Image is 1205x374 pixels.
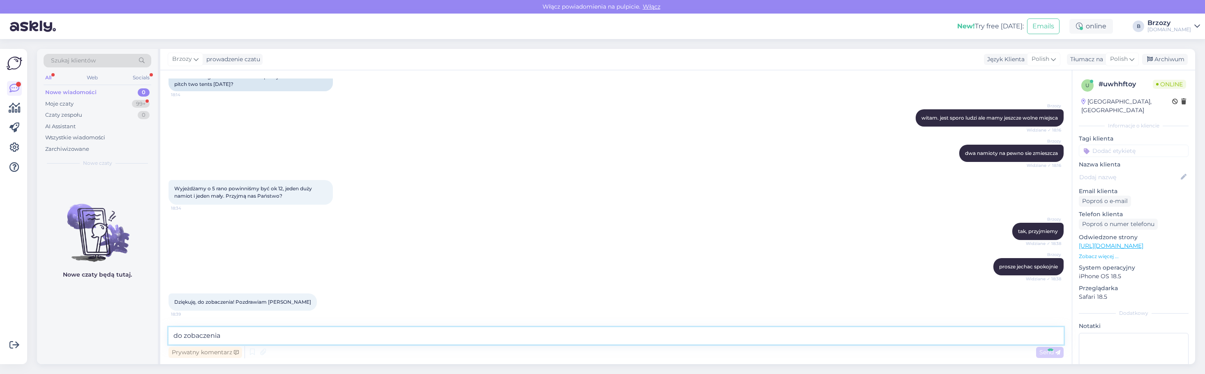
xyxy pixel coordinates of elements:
[203,55,260,64] div: prowadzenie czatu
[45,111,82,119] div: Czaty zespołu
[1079,309,1189,317] div: Dodatkowy
[7,55,22,71] img: Askly Logo
[1079,272,1189,281] p: iPhone OS 18.5
[63,270,132,279] p: Nowe czaty będą tutaj.
[1079,122,1189,129] div: Informacje o kliencie
[171,311,202,317] span: 18:39
[138,88,150,97] div: 0
[1079,210,1189,219] p: Telefon klienta
[45,122,76,131] div: AI Assistant
[1030,252,1061,258] span: Brzozy
[1079,187,1189,196] p: Email klienta
[1147,20,1200,33] a: Brzozy[DOMAIN_NAME]
[984,55,1025,64] div: Język Klienta
[1026,240,1061,247] span: Widziane ✓ 18:38
[1147,20,1191,26] div: Brzozy
[1153,80,1186,89] span: Online
[1079,173,1179,182] input: Dodaj nazwę
[45,88,97,97] div: Nowe wiadomości
[132,100,150,108] div: 99+
[1030,103,1061,109] span: Brzozy
[169,70,333,91] div: Good morning. How's the field occupancy? Is there room to pitch two tents [DATE]?
[83,159,112,167] span: Nowe czaty
[957,21,1024,31] div: Try free [DATE]:
[1099,79,1153,89] div: # uwhhftoy
[174,299,311,305] span: Dziękuję, do zobaczenia! Pozdrawiam [PERSON_NAME]
[1079,160,1189,169] p: Nazwa klienta
[85,72,99,83] div: Web
[640,3,663,10] span: Włącz
[921,115,1058,121] span: witam. jest sporo ludzi ale mamy jeszcze wolne miejsca
[1133,21,1144,32] div: B
[174,185,313,199] span: Wyjeżdżamy o 5 rano powinniśmy być ok 12, jeden duży namiot i jeden mały. Przyjmą nas Państwo?
[1079,233,1189,242] p: Odwiedzone strony
[171,92,202,98] span: 18:14
[1081,97,1172,115] div: [GEOGRAPHIC_DATA], [GEOGRAPHIC_DATA]
[1027,127,1061,133] span: Widziane ✓ 18:16
[1069,19,1113,34] div: online
[1147,26,1191,33] div: [DOMAIN_NAME]
[1079,322,1189,330] p: Notatki
[1079,134,1189,143] p: Tagi klienta
[138,111,150,119] div: 0
[1079,219,1158,230] div: Poproś o numer telefonu
[37,189,158,263] img: No chats
[1030,216,1061,222] span: Brzozy
[45,134,105,142] div: Wszystkie wiadomości
[1018,228,1058,234] span: tak, przyjmiemy
[1026,276,1061,282] span: Widziane ✓ 18:38
[1079,284,1189,293] p: Przeglądarka
[1110,55,1128,64] span: Polish
[172,55,192,64] span: Brzozy
[1079,263,1189,272] p: System operacyjny
[1027,18,1060,34] button: Emails
[1032,55,1049,64] span: Polish
[1079,196,1131,207] div: Poproś o e-mail
[1079,293,1189,301] p: Safari 18.5
[45,100,74,108] div: Moje czaty
[1067,55,1103,64] div: Tłumacz na
[1142,54,1188,65] div: Archiwum
[1079,242,1143,249] a: [URL][DOMAIN_NAME]
[44,72,53,83] div: All
[999,263,1058,270] span: prosze jechac spokojnie
[45,145,89,153] div: Zarchiwizowane
[965,150,1058,156] span: dwa namioty na pewno sie zmieszcza
[51,56,96,65] span: Szukaj klientów
[1027,162,1061,169] span: Widziane ✓ 18:16
[131,72,151,83] div: Socials
[957,22,975,30] b: New!
[1030,138,1061,144] span: Brzozy
[1079,145,1189,157] input: Dodać etykietę
[1085,82,1090,88] span: u
[171,205,202,211] span: 18:34
[1079,253,1189,260] p: Zobacz więcej ...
